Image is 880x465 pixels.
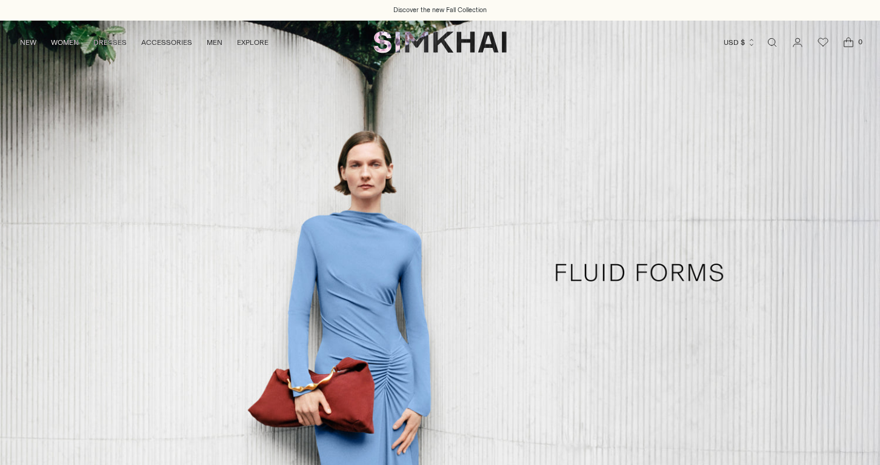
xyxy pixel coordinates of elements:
[811,30,835,55] a: Wishlist
[51,29,79,56] a: WOMEN
[93,29,127,56] a: DRESSES
[373,30,507,54] a: SIMKHAI
[141,29,192,56] a: ACCESSORIES
[855,36,865,47] span: 0
[237,29,268,56] a: EXPLORE
[785,30,810,55] a: Go to the account page
[393,5,487,15] a: Discover the new Fall Collection
[724,29,756,56] button: USD $
[207,29,222,56] a: MEN
[836,30,861,55] a: Open cart modal
[20,29,36,56] a: NEW
[760,30,784,55] a: Open search modal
